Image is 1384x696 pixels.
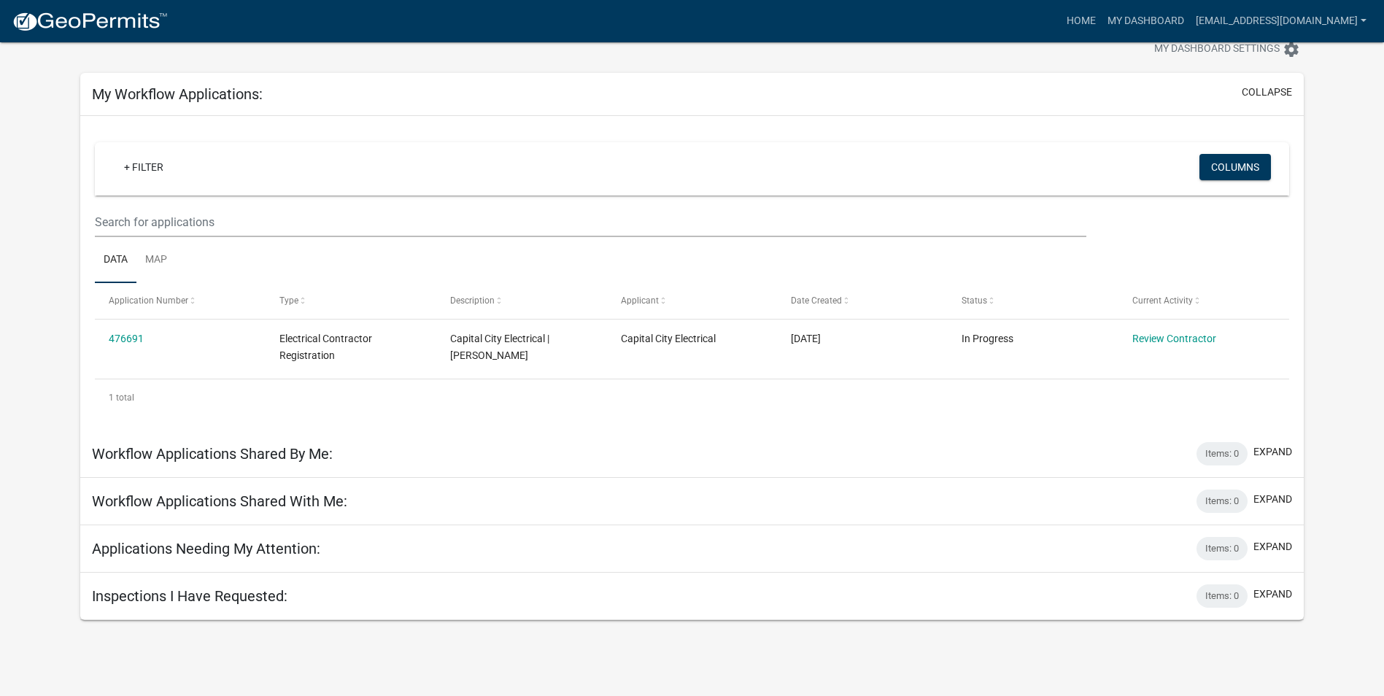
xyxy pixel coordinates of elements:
[1102,7,1190,35] a: My Dashboard
[92,85,263,103] h5: My Workflow Applications:
[1253,444,1292,460] button: expand
[948,283,1118,318] datatable-header-cell: Status
[621,295,659,306] span: Applicant
[1253,539,1292,554] button: expand
[1196,584,1248,608] div: Items: 0
[266,283,436,318] datatable-header-cell: Type
[1242,85,1292,100] button: collapse
[1196,490,1248,513] div: Items: 0
[279,333,372,361] span: Electrical Contractor Registration
[1143,35,1312,63] button: My Dashboard Settingssettings
[1196,442,1248,465] div: Items: 0
[109,295,188,306] span: Application Number
[92,587,287,605] h5: Inspections I Have Requested:
[962,333,1013,344] span: In Progress
[95,237,136,284] a: Data
[621,333,716,344] span: Capital City Electrical
[1132,295,1193,306] span: Current Activity
[777,283,948,318] datatable-header-cell: Date Created
[1283,41,1300,58] i: settings
[112,154,175,180] a: + Filter
[1190,7,1372,35] a: [EMAIL_ADDRESS][DOMAIN_NAME]
[95,283,266,318] datatable-header-cell: Application Number
[1196,537,1248,560] div: Items: 0
[450,333,549,361] span: Capital City Electrical | Charles Brooks
[1118,283,1289,318] datatable-header-cell: Current Activity
[92,492,347,510] h5: Workflow Applications Shared With Me:
[791,295,842,306] span: Date Created
[1061,7,1102,35] a: Home
[450,295,495,306] span: Description
[136,237,176,284] a: Map
[92,445,333,463] h5: Workflow Applications Shared By Me:
[962,295,987,306] span: Status
[95,379,1289,416] div: 1 total
[92,540,320,557] h5: Applications Needing My Attention:
[80,116,1304,430] div: collapse
[1154,41,1280,58] span: My Dashboard Settings
[109,333,144,344] a: 476691
[1253,587,1292,602] button: expand
[1199,154,1271,180] button: Columns
[606,283,777,318] datatable-header-cell: Applicant
[95,207,1086,237] input: Search for applications
[1253,492,1292,507] button: expand
[1132,333,1216,344] a: Review Contractor
[436,283,607,318] datatable-header-cell: Description
[279,295,298,306] span: Type
[791,333,821,344] span: 09/10/2025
